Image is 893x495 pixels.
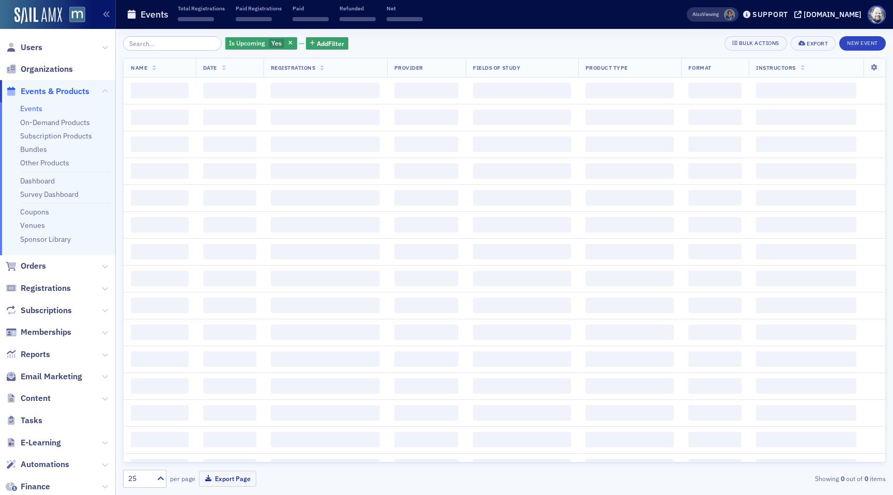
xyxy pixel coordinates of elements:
span: ‌ [340,17,376,21]
a: Automations [6,459,69,470]
span: ‌ [473,351,571,367]
span: Format [688,64,711,71]
span: Add Filter [317,39,344,48]
span: ‌ [178,17,214,21]
span: ‌ [586,324,674,340]
p: Paid [292,5,329,12]
a: Reports [6,349,50,360]
a: New Event [839,38,886,47]
span: ‌ [131,136,189,152]
span: ‌ [131,217,189,233]
span: ‌ [394,405,459,421]
span: ‌ [292,17,329,21]
span: ‌ [131,405,189,421]
span: Viewing [692,11,719,18]
span: ‌ [756,217,856,233]
span: Product Type [586,64,628,71]
img: SailAMX [69,7,85,23]
span: Automations [21,459,69,470]
span: ‌ [688,324,742,340]
span: ‌ [586,110,674,125]
span: ‌ [756,190,856,206]
span: ‌ [131,298,189,313]
p: Net [387,5,423,12]
span: ‌ [473,432,571,447]
button: AddFilter [306,37,348,50]
span: ‌ [131,190,189,206]
span: Email Marketing [21,371,82,382]
span: ‌ [394,298,459,313]
span: ‌ [203,324,256,340]
span: ‌ [688,110,742,125]
span: ‌ [394,244,459,259]
span: ‌ [473,298,571,313]
span: ‌ [131,459,189,474]
a: Sponsor Library [20,235,71,244]
span: ‌ [394,324,459,340]
div: Also [692,11,702,18]
span: ‌ [586,163,674,179]
div: Yes [225,37,297,50]
span: ‌ [688,190,742,206]
span: ‌ [473,405,571,421]
a: Dashboard [20,176,55,185]
span: ‌ [394,271,459,286]
a: Survey Dashboard [20,190,79,199]
a: Memberships [6,327,71,338]
span: ‌ [473,190,571,206]
span: ‌ [203,190,256,206]
span: ‌ [387,17,423,21]
p: Refunded [340,5,376,12]
a: Subscription Products [20,131,92,141]
span: ‌ [586,83,674,98]
img: SailAMX [14,7,62,24]
span: ‌ [688,432,742,447]
span: Date [203,64,217,71]
div: Support [752,10,788,19]
a: Subscriptions [6,305,72,316]
span: ‌ [688,405,742,421]
span: ‌ [271,163,380,179]
span: ‌ [203,432,256,447]
span: ‌ [586,271,674,286]
a: Venues [20,221,45,230]
span: Reports [21,349,50,360]
span: ‌ [271,351,380,367]
span: ‌ [473,110,571,125]
span: ‌ [586,244,674,259]
span: ‌ [688,378,742,394]
span: ‌ [394,110,459,125]
span: Is Upcoming [229,39,265,47]
span: Instructors [756,64,796,71]
span: ‌ [756,136,856,152]
span: Yes [271,39,282,47]
span: ‌ [203,244,256,259]
span: ‌ [203,405,256,421]
span: Registrations [21,283,71,294]
span: ‌ [586,351,674,367]
span: ‌ [203,298,256,313]
a: Orders [6,260,46,272]
span: ‌ [271,459,380,474]
span: Content [21,393,51,404]
span: ‌ [756,459,856,474]
span: ‌ [586,378,674,394]
span: ‌ [586,190,674,206]
span: Organizations [21,64,73,75]
span: ‌ [394,459,459,474]
span: ‌ [271,378,380,394]
span: ‌ [473,378,571,394]
a: E-Learning [6,437,61,448]
a: Events [20,104,42,113]
span: Provider [394,64,423,71]
a: Coupons [20,207,49,216]
button: Bulk Actions [725,36,787,51]
span: ‌ [271,271,380,286]
span: Events & Products [21,86,89,97]
span: ‌ [394,378,459,394]
span: ‌ [688,136,742,152]
span: ‌ [131,351,189,367]
a: Organizations [6,64,73,75]
span: Subscriptions [21,305,72,316]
